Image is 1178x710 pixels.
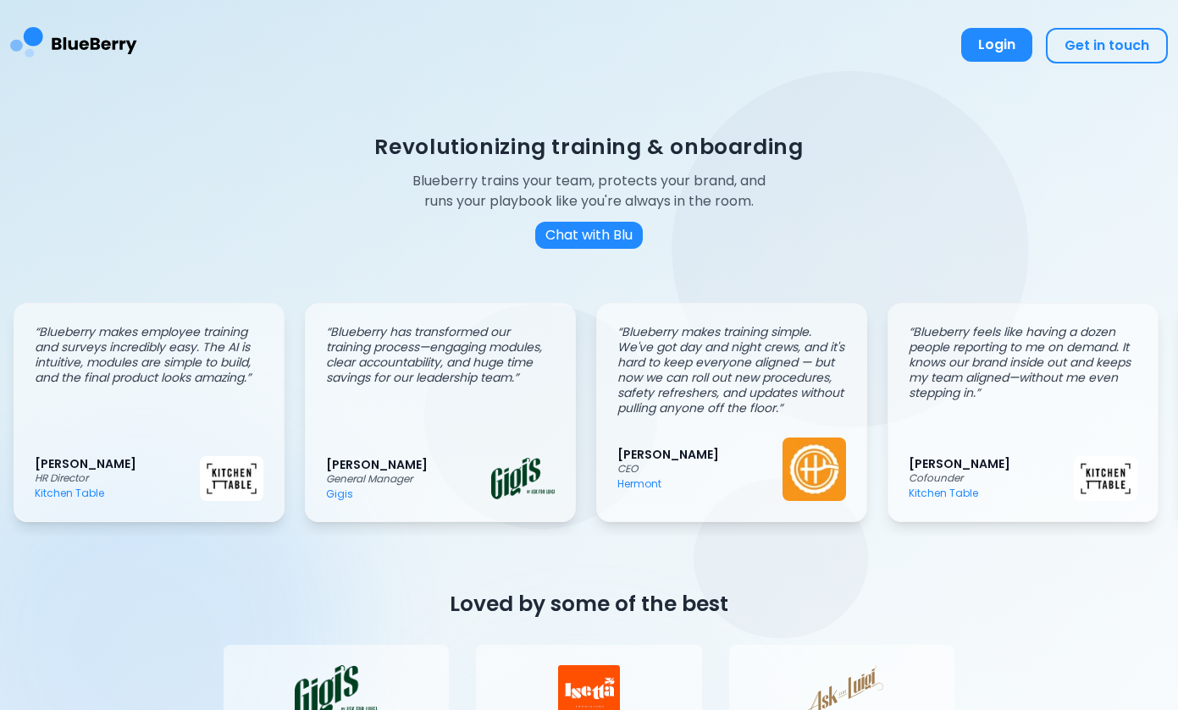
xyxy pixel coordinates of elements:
img: Gigis logo [491,458,555,499]
button: Get in touch [1046,28,1168,63]
p: Hermont [617,477,783,491]
p: CEO [617,462,783,476]
span: Get in touch [1065,36,1149,55]
img: Kitchen Table logo [1074,456,1137,500]
p: HR Director [35,471,200,485]
p: Gigis [326,487,491,501]
p: “ Blueberry makes employee training and surveys incredibly easy. The AI is intuitive, modules are... [35,324,263,385]
p: Blueberry trains your team, protects your brand, and runs your playbook like you're always in the... [400,171,779,212]
button: Chat with Blu [535,222,643,249]
h2: Loved by some of the best [224,590,955,618]
p: [PERSON_NAME] [326,457,491,472]
p: Cofounder [909,471,1074,485]
p: [PERSON_NAME] [617,447,783,462]
h1: Revolutionizing training & onboarding [374,133,803,161]
p: [PERSON_NAME] [909,456,1074,471]
button: Login [961,28,1032,62]
img: BlueBerry Logo [10,14,137,77]
p: Kitchen Table [35,487,200,500]
img: Kitchen Table logo [200,456,263,500]
img: Hermont logo [783,438,846,501]
p: [PERSON_NAME] [35,456,200,471]
p: Kitchen Table [909,487,1074,500]
a: Login [961,28,1032,63]
p: “ Blueberry makes training simple. We've got day and night crews, and it's hard to keep everyone ... [617,324,846,416]
p: “ Blueberry feels like having a dozen people reporting to me on demand. It knows our brand inside... [909,324,1137,400]
p: General Manager [326,472,491,486]
p: “ Blueberry has transformed our training process—engaging modules, clear accountability, and huge... [326,324,555,385]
